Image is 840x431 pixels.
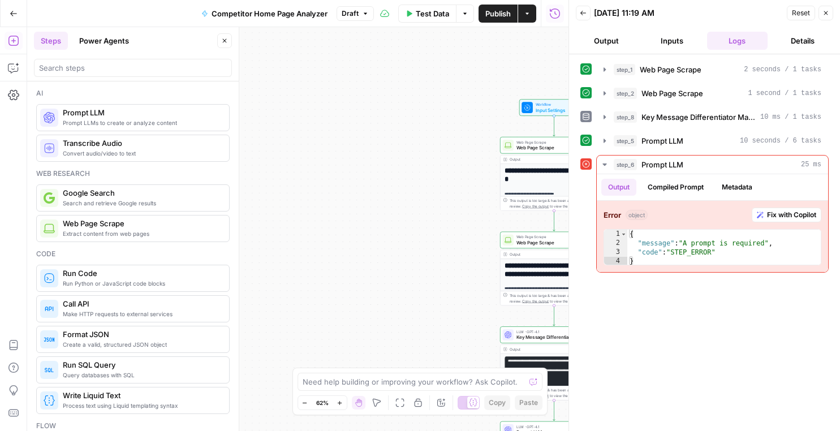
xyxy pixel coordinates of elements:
button: 1 second / 1 tasks [597,84,828,102]
span: Create a valid, structured JSON object [63,340,220,349]
span: Publish [485,8,511,19]
div: WorkflowInput Settings [500,99,608,116]
input: Search steps [39,62,227,74]
button: Power Agents [72,32,136,50]
span: Key Message Differentiator Matrix Generator [641,111,756,123]
div: Ai [36,88,230,98]
span: Copy the output [522,299,549,303]
span: Transcribe Audio [63,137,220,149]
span: Web Page Scrape [516,234,589,240]
button: Output [601,179,636,196]
button: Draft [337,6,374,21]
span: Copy [489,398,506,408]
button: Test Data [398,5,456,23]
span: Google Search [63,187,220,199]
span: Competitor Home Page Analyzer [212,8,328,19]
span: Run Code [63,268,220,279]
span: Format JSON [63,329,220,340]
span: Copy the output [522,204,549,208]
button: Copy [484,395,510,410]
div: Web research [36,169,230,179]
div: Output [510,252,589,257]
span: Workflow [536,102,570,107]
span: Fix with Copilot [767,210,816,220]
div: Flow [36,421,230,431]
span: Web Page Scrape [641,88,703,99]
span: 10 seconds / 6 tasks [740,136,821,146]
span: Query databases with SQL [63,370,220,380]
button: Fix with Copilot [752,208,821,222]
span: Key Message Differentiator Matrix Generator [516,334,589,341]
span: Web Page Scrape [63,218,220,229]
span: Extract content from web pages [63,229,220,238]
button: Paste [515,395,542,410]
span: 25 ms [801,160,821,170]
button: Competitor Home Page Analyzer [195,5,334,23]
button: Output [576,32,637,50]
span: Call API [63,298,220,309]
span: LLM · GPT-4.1 [516,329,589,335]
span: step_8 [614,111,637,123]
button: 25 ms [597,156,828,174]
button: Metadata [715,179,759,196]
span: Input Settings [536,106,570,113]
button: Reset [787,6,815,20]
g: Edge from step_1 to step_2 [553,211,555,231]
span: 10 ms / 1 tasks [760,112,821,122]
span: Test Data [416,8,449,19]
div: 3 [604,248,627,257]
span: Search and retrieve Google results [63,199,220,208]
button: 2 seconds / 1 tasks [597,61,828,79]
div: This output is too large & has been abbreviated for review. to view the full content. [510,292,605,304]
strong: Error [604,209,621,221]
span: step_6 [614,159,637,170]
span: Prompt LLM [63,107,220,118]
span: Write Liquid Text [63,390,220,401]
span: Prompt LLMs to create or analyze content [63,118,220,127]
span: Run SQL Query [63,359,220,370]
g: Edge from step_2 to step_8 [553,305,555,326]
span: step_2 [614,88,637,99]
div: 1 [604,230,627,239]
div: Output [510,157,589,162]
span: 62% [316,398,329,407]
div: Code [36,249,230,259]
button: Steps [34,32,68,50]
div: Output [510,346,589,352]
span: Paste [519,398,538,408]
span: Web Page Scrape [640,64,701,75]
span: Web Page Scrape [516,144,589,151]
span: step_5 [614,135,637,146]
button: 10 seconds / 6 tasks [597,132,828,150]
button: Compiled Prompt [641,179,710,196]
button: 10 ms / 1 tasks [597,108,828,126]
button: Logs [707,32,768,50]
div: 4 [604,257,627,266]
div: This output is too large & has been abbreviated for review. to view the full content. [510,387,605,399]
span: Convert audio/video to text [63,149,220,158]
g: Edge from step_8 to step_5 [553,400,555,421]
span: Draft [342,8,359,19]
span: step_1 [614,64,635,75]
span: Toggle code folding, rows 1 through 4 [621,230,627,239]
g: Edge from start to step_1 [553,116,555,136]
span: LLM · GPT-4.1 [516,424,589,429]
button: Details [772,32,833,50]
div: 25 ms [597,174,828,272]
div: This output is too large & has been abbreviated for review. to view the full content. [510,198,605,209]
span: Run Python or JavaScript code blocks [63,279,220,288]
span: Reset [792,8,810,18]
button: Inputs [641,32,703,50]
span: Process text using Liquid templating syntax [63,401,220,410]
span: 1 second / 1 tasks [748,88,821,98]
span: 2 seconds / 1 tasks [744,64,821,75]
span: Make HTTP requests to external services [63,309,220,318]
span: object [626,210,648,220]
span: Prompt LLM [641,159,683,170]
span: Web Page Scrape [516,139,589,145]
div: 2 [604,239,627,248]
button: Publish [479,5,518,23]
span: Web Page Scrape [516,239,589,246]
span: Prompt LLM [641,135,683,146]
